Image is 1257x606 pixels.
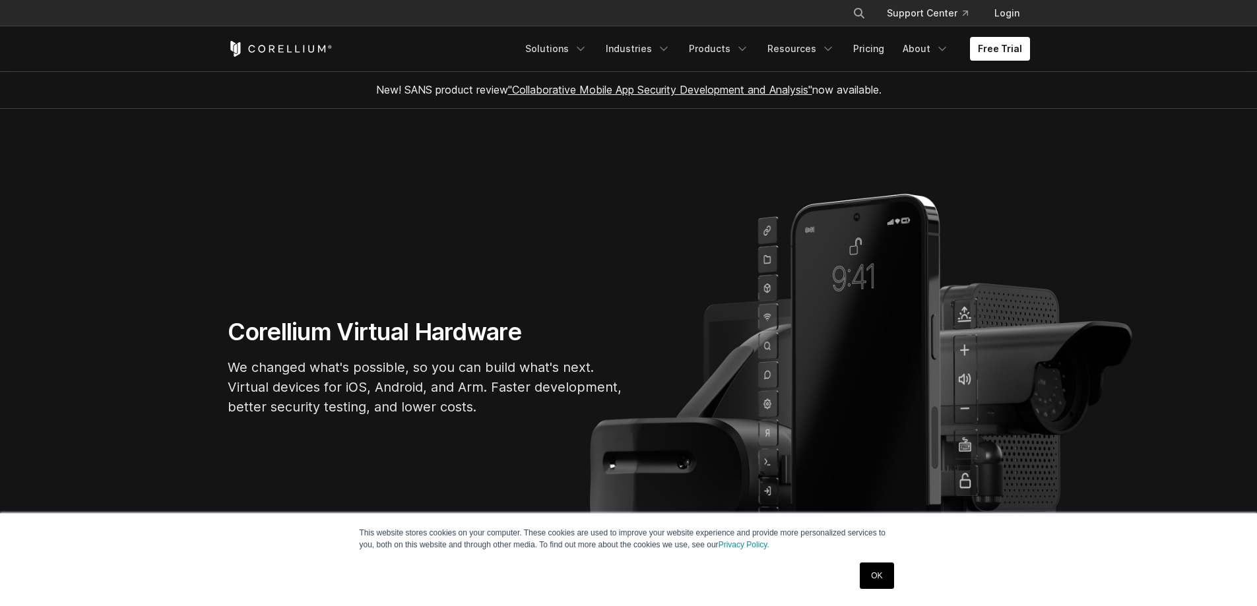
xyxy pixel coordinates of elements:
a: Login [984,1,1030,25]
a: Free Trial [970,37,1030,61]
a: Solutions [517,37,595,61]
a: About [895,37,957,61]
a: "Collaborative Mobile App Security Development and Analysis" [508,83,812,96]
button: Search [847,1,871,25]
a: Support Center [876,1,979,25]
p: We changed what's possible, so you can build what's next. Virtual devices for iOS, Android, and A... [228,357,624,417]
a: Products [681,37,757,61]
p: This website stores cookies on your computer. These cookies are used to improve your website expe... [360,527,898,551]
h1: Corellium Virtual Hardware [228,317,624,347]
div: Navigation Menu [837,1,1030,25]
a: Privacy Policy. [719,540,769,549]
a: Industries [598,37,678,61]
a: OK [860,562,893,589]
a: Resources [759,37,843,61]
a: Pricing [845,37,892,61]
a: Corellium Home [228,41,333,57]
div: Navigation Menu [517,37,1030,61]
span: New! SANS product review now available. [376,83,882,96]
